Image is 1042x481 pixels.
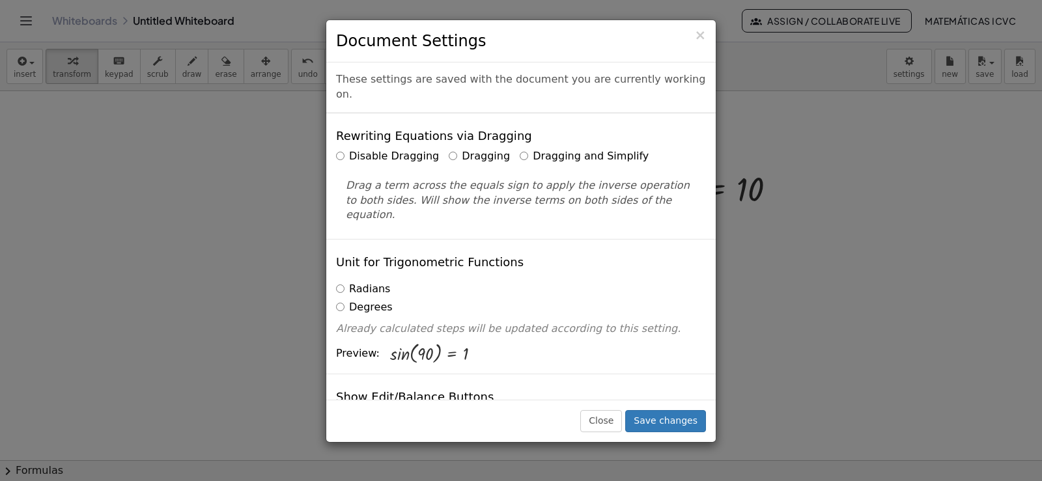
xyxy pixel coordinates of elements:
button: Close [694,29,706,42]
input: Degrees [336,303,345,311]
h4: Show Edit/Balance Buttons [336,391,494,404]
h3: Document Settings [336,30,706,52]
h4: Unit for Trigonometric Functions [336,256,524,269]
input: Dragging and Simplify [520,152,528,160]
label: Degrees [336,300,393,315]
span: × [694,27,706,43]
label: Radians [336,282,390,297]
input: Radians [336,284,345,293]
label: Dragging [449,149,510,164]
input: Dragging [449,152,457,160]
span: Preview: [336,346,380,361]
label: Disable Dragging [336,149,439,164]
p: Drag a term across the equals sign to apply the inverse operation to both sides. Will show the in... [346,178,696,223]
button: Close [580,410,622,432]
button: Save changes [625,410,706,432]
input: Disable Dragging [336,152,345,160]
div: These settings are saved with the document you are currently working on. [326,62,716,113]
label: Dragging and Simplify [520,149,649,164]
p: Already calculated steps will be updated according to this setting. [336,322,706,337]
h4: Rewriting Equations via Dragging [336,130,532,143]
